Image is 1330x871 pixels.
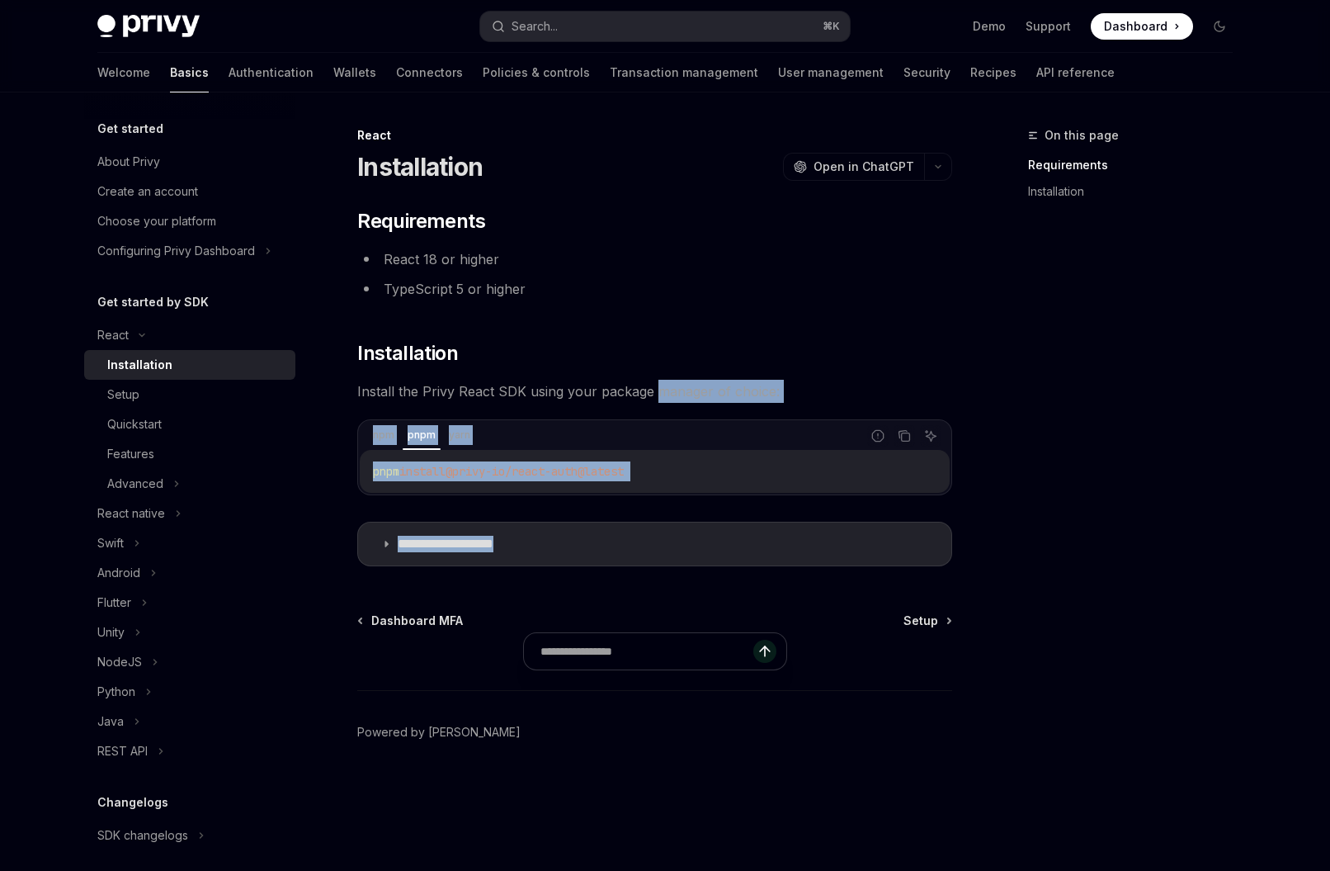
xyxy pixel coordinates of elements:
[97,182,198,201] div: Create an account
[373,464,399,479] span: pnpm
[444,425,475,445] div: yarn
[396,53,463,92] a: Connectors
[814,159,914,175] span: Open in ChatGPT
[357,248,952,271] li: React 18 or higher
[753,640,776,663] button: Send message
[973,18,1006,35] a: Demo
[97,292,209,312] h5: Get started by SDK
[903,613,938,629] span: Setup
[97,652,142,672] div: NodeJS
[357,208,485,234] span: Requirements
[399,464,446,479] span: install
[97,152,160,172] div: About Privy
[1104,18,1167,35] span: Dashboard
[107,414,162,434] div: Quickstart
[357,724,521,741] a: Powered by [PERSON_NAME]
[84,409,295,439] a: Quickstart
[84,439,295,469] a: Features
[97,211,216,231] div: Choose your platform
[1026,18,1071,35] a: Support
[894,425,915,447] button: Copy the contents from the code block
[97,15,200,38] img: dark logo
[480,12,850,41] button: Search...⌘K
[403,425,441,445] div: pnpm
[97,826,188,845] div: SDK changelogs
[512,17,558,36] div: Search...
[97,622,125,642] div: Unity
[970,53,1016,92] a: Recipes
[229,53,314,92] a: Authentication
[107,385,139,405] div: Setup
[368,425,399,445] div: npm
[107,474,163,494] div: Advanced
[97,53,150,92] a: Welcome
[97,325,129,345] div: React
[97,793,168,812] h5: Changelogs
[97,712,124,731] div: Java
[84,380,295,409] a: Setup
[903,53,950,92] a: Security
[867,425,889,447] button: Report incorrect code
[97,504,165,523] div: React native
[371,613,463,629] span: Dashboard MFA
[783,153,924,181] button: Open in ChatGPT
[357,380,952,403] span: Install the Privy React SDK using your package manager of choice:
[97,119,163,139] h5: Get started
[170,53,209,92] a: Basics
[1036,53,1115,92] a: API reference
[1028,178,1246,205] a: Installation
[357,277,952,301] li: TypeScript 5 or higher
[920,425,941,447] button: Ask AI
[97,741,148,761] div: REST API
[1091,13,1193,40] a: Dashboard
[97,563,140,583] div: Android
[97,593,131,613] div: Flutter
[107,444,154,464] div: Features
[778,53,884,92] a: User management
[359,613,463,629] a: Dashboard MFA
[84,147,295,177] a: About Privy
[357,127,952,144] div: React
[107,355,172,375] div: Installation
[823,20,840,33] span: ⌘ K
[1206,13,1233,40] button: Toggle dark mode
[357,340,458,367] span: Installation
[84,206,295,236] a: Choose your platform
[333,53,376,92] a: Wallets
[97,241,255,261] div: Configuring Privy Dashboard
[97,533,124,553] div: Swift
[610,53,758,92] a: Transaction management
[84,177,295,206] a: Create an account
[84,350,295,380] a: Installation
[446,464,624,479] span: @privy-io/react-auth@latest
[1045,125,1119,145] span: On this page
[1028,152,1246,178] a: Requirements
[903,613,950,629] a: Setup
[483,53,590,92] a: Policies & controls
[357,152,483,182] h1: Installation
[97,682,135,702] div: Python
